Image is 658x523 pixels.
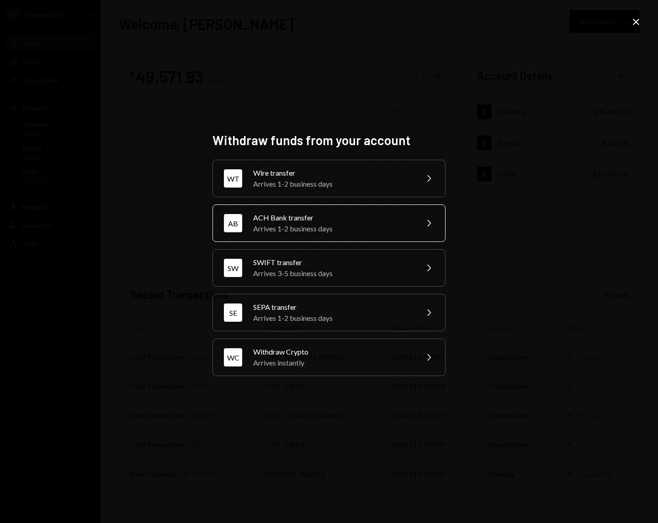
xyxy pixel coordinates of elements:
[224,303,242,322] div: SE
[224,259,242,277] div: SW
[253,357,412,368] div: Arrives instantly
[224,348,242,366] div: WC
[253,346,412,357] div: Withdraw Crypto
[253,167,412,178] div: Wire transfer
[253,268,412,279] div: Arrives 3-5 business days
[212,249,446,287] button: SWSWIFT transferArrives 3-5 business days
[212,160,446,197] button: WTWire transferArrives 1-2 business days
[253,178,412,189] div: Arrives 1-2 business days
[212,294,446,331] button: SESEPA transferArrives 1-2 business days
[253,212,412,223] div: ACH Bank transfer
[224,214,242,232] div: AB
[212,339,446,376] button: WCWithdraw CryptoArrives instantly
[253,302,412,313] div: SEPA transfer
[253,313,412,324] div: Arrives 1-2 business days
[224,169,242,188] div: WT
[253,223,412,234] div: Arrives 1-2 business days
[212,131,446,149] h2: Withdraw funds from your account
[253,257,412,268] div: SWIFT transfer
[212,204,446,242] button: ABACH Bank transferArrives 1-2 business days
